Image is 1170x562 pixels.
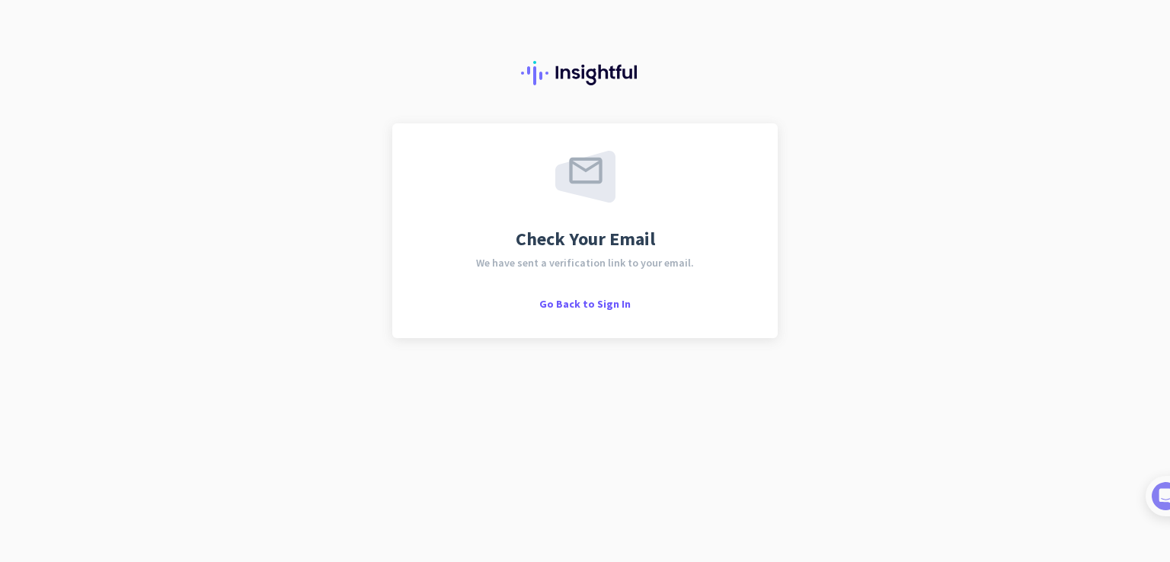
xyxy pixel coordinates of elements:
[521,61,649,85] img: Insightful
[516,230,655,248] span: Check Your Email
[476,257,694,268] span: We have sent a verification link to your email.
[539,297,631,311] span: Go Back to Sign In
[555,151,615,203] img: email-sent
